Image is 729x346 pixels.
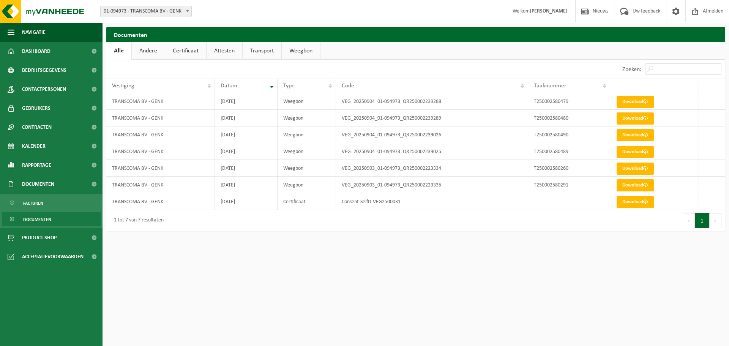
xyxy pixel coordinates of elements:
[617,196,654,208] a: Download
[215,126,278,143] td: [DATE]
[617,96,654,108] a: Download
[530,8,568,14] strong: [PERSON_NAME]
[106,193,215,210] td: TRANSCOMA BV - GENK
[215,143,278,160] td: [DATE]
[106,126,215,143] td: TRANSCOMA BV - GENK
[528,126,610,143] td: T250002580490
[101,6,191,17] span: 01-094973 - TRANSCOMA BV - GENK
[528,143,610,160] td: T250002580489
[207,42,242,60] a: Attesten
[278,177,336,193] td: Weegbon
[534,83,566,89] span: Taaknummer
[336,93,529,110] td: VEG_20250904_01-094973_QR250002239288
[22,118,52,137] span: Contracten
[22,175,54,194] span: Documenten
[528,93,610,110] td: T250002580479
[132,42,165,60] a: Andere
[106,160,215,177] td: TRANSCOMA BV - GENK
[336,126,529,143] td: VEG_20250904_01-094973_QR250002239026
[215,193,278,210] td: [DATE]
[342,83,354,89] span: Code
[336,160,529,177] td: VEG_20250903_01-094973_QR250002223334
[106,143,215,160] td: TRANSCOMA BV - GENK
[22,23,46,42] span: Navigatie
[106,27,725,42] h2: Documenten
[22,228,57,247] span: Product Shop
[22,247,84,266] span: Acceptatievoorwaarden
[23,212,51,227] span: Documenten
[278,110,336,126] td: Weegbon
[215,177,278,193] td: [DATE]
[22,137,46,156] span: Kalender
[110,214,164,228] div: 1 tot 7 van 7 resultaten
[278,160,336,177] td: Weegbon
[22,99,50,118] span: Gebruikers
[2,212,101,226] a: Documenten
[278,93,336,110] td: Weegbon
[283,83,295,89] span: Type
[617,112,654,125] a: Download
[278,143,336,160] td: Weegbon
[215,93,278,110] td: [DATE]
[336,193,529,210] td: Consent-SelfD-VEG2500031
[278,126,336,143] td: Weegbon
[106,177,215,193] td: TRANSCOMA BV - GENK
[106,42,131,60] a: Alle
[106,93,215,110] td: TRANSCOMA BV - GENK
[617,163,654,175] a: Download
[22,61,66,80] span: Bedrijfsgegevens
[282,42,320,60] a: Weegbon
[22,80,66,99] span: Contactpersonen
[336,143,529,160] td: VEG_20250904_01-094973_QR250002239025
[165,42,206,60] a: Certificaat
[695,213,710,228] button: 1
[243,42,281,60] a: Transport
[100,6,192,17] span: 01-094973 - TRANSCOMA BV - GENK
[112,83,134,89] span: Vestiging
[221,83,237,89] span: Datum
[617,146,654,158] a: Download
[617,129,654,141] a: Download
[215,160,278,177] td: [DATE]
[106,110,215,126] td: TRANSCOMA BV - GENK
[2,196,101,210] a: Facturen
[683,213,695,228] button: Previous
[336,177,529,193] td: VEG_20250903_01-094973_QR250002223335
[23,196,43,210] span: Facturen
[528,110,610,126] td: T250002580480
[617,179,654,191] a: Download
[22,156,51,175] span: Rapportage
[22,42,50,61] span: Dashboard
[336,110,529,126] td: VEG_20250904_01-094973_QR250002239289
[278,193,336,210] td: Certificaat
[528,160,610,177] td: T250002580260
[710,213,721,228] button: Next
[622,66,641,73] label: Zoeken:
[215,110,278,126] td: [DATE]
[528,177,610,193] td: T250002580291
